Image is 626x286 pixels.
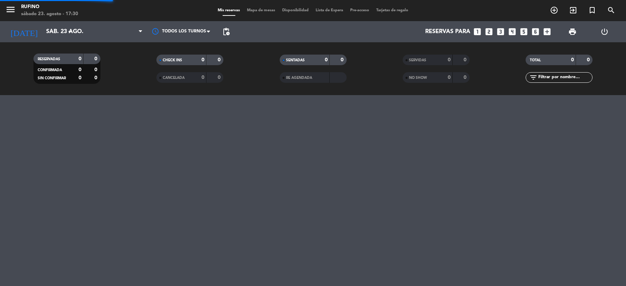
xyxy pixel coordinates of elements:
strong: 0 [464,57,468,62]
strong: 0 [94,56,99,61]
strong: 0 [79,67,81,72]
span: Lista de Espera [312,8,347,12]
input: Filtrar por nombre... [538,74,592,81]
span: RE AGENDADA [286,76,312,80]
span: RESERVADAS [38,57,60,61]
i: looks_one [473,27,482,36]
i: exit_to_app [569,6,577,14]
span: CHECK INS [163,58,182,62]
span: Reservas para [425,29,470,35]
div: LOG OUT [589,21,621,42]
div: sábado 23. agosto - 17:30 [21,11,78,18]
i: filter_list [529,73,538,82]
i: [DATE] [5,24,43,39]
span: Mis reservas [214,8,243,12]
i: looks_5 [519,27,528,36]
i: arrow_drop_down [66,27,74,36]
span: Pre-acceso [347,8,373,12]
span: Tarjetas de regalo [373,8,412,12]
strong: 0 [202,75,204,80]
i: looks_two [484,27,494,36]
span: print [568,27,577,36]
i: power_settings_new [600,27,609,36]
div: Rufino [21,4,78,11]
span: pending_actions [222,27,230,36]
span: SIN CONFIRMAR [38,76,66,80]
span: SERVIDAS [409,58,426,62]
i: search [607,6,615,14]
strong: 0 [587,57,591,62]
i: add_box [543,27,552,36]
i: looks_3 [496,27,505,36]
strong: 0 [341,57,345,62]
strong: 0 [94,75,99,80]
strong: 0 [448,75,451,80]
strong: 0 [79,75,81,80]
i: menu [5,4,16,15]
strong: 0 [79,56,81,61]
strong: 0 [325,57,328,62]
strong: 0 [464,75,468,80]
button: menu [5,4,16,17]
strong: 0 [571,57,574,62]
i: turned_in_not [588,6,596,14]
i: add_circle_outline [550,6,558,14]
span: TOTAL [530,58,541,62]
strong: 0 [218,57,222,62]
span: Mapa de mesas [243,8,279,12]
strong: 0 [218,75,222,80]
span: CONFIRMADA [38,68,62,72]
span: CANCELADA [163,76,185,80]
strong: 0 [448,57,451,62]
span: Disponibilidad [279,8,312,12]
strong: 0 [94,67,99,72]
strong: 0 [202,57,204,62]
i: looks_6 [531,27,540,36]
span: SENTADAS [286,58,305,62]
span: NO SHOW [409,76,427,80]
i: looks_4 [508,27,517,36]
